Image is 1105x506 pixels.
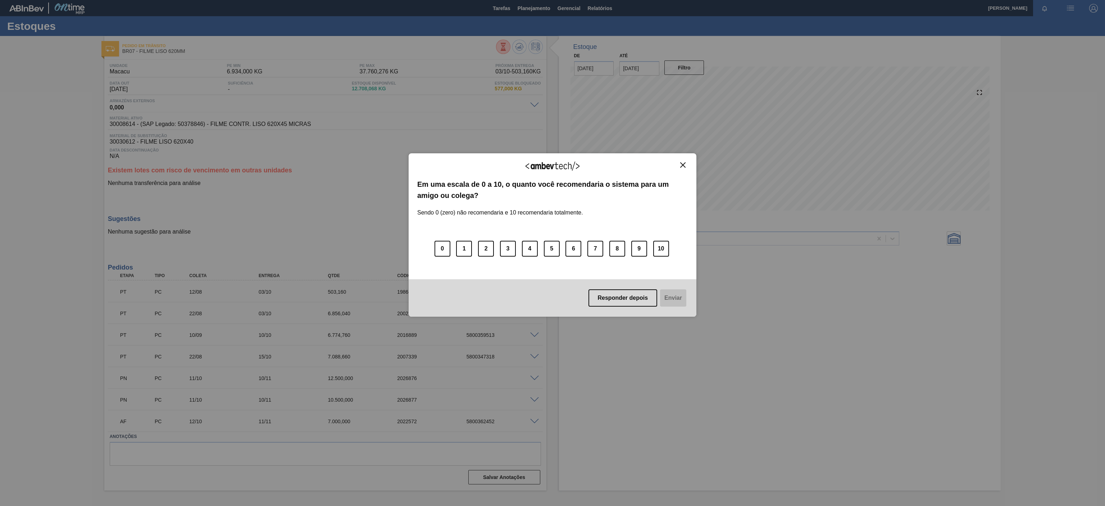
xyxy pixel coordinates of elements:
[478,241,494,257] button: 2
[588,289,658,307] button: Responder depois
[500,241,516,257] button: 3
[653,241,669,257] button: 10
[417,201,583,216] label: Sendo 0 (zero) não recomendaria e 10 recomendaria totalmente.
[609,241,625,257] button: 8
[587,241,603,257] button: 7
[678,162,688,168] button: Close
[522,241,538,257] button: 4
[631,241,647,257] button: 9
[417,179,688,201] label: Em uma escala de 0 a 10, o quanto você recomendaria o sistema para um amigo ou colega?
[456,241,472,257] button: 1
[680,162,686,168] img: Close
[526,162,579,171] img: Logo Ambevtech
[565,241,581,257] button: 6
[435,241,450,257] button: 0
[544,241,560,257] button: 5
